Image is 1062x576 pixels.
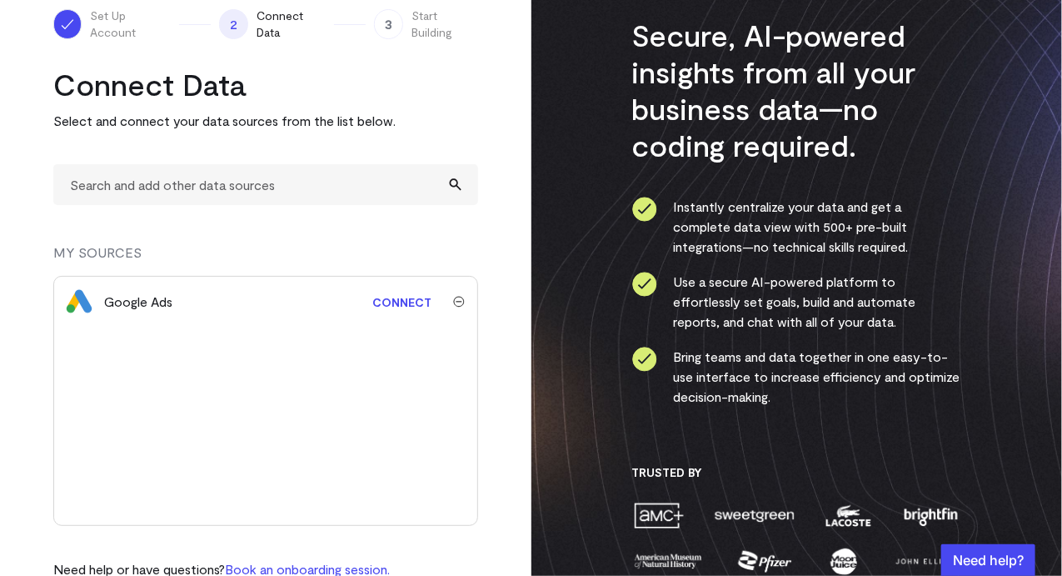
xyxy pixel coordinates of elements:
[632,465,961,480] h3: Trusted By
[453,296,465,308] img: trash-ca1c80e1d16ab71a5036b7411d6fcb154f9f8364eee40f9fb4e52941a92a1061.svg
[374,9,402,39] span: 3
[59,16,76,33] img: ico-check-white-f112bc9ae5b8eaea75d262091fbd3bded7988777ca43907c4685e8c0583e79cb.svg
[893,547,960,576] img: john-elliott-7c54b8592a34f024266a72de9d15afc68813465291e207b7f02fde802b847052.png
[824,501,873,530] img: lacoste-ee8d7bb45e342e37306c36566003b9a215fb06da44313bcf359925cbd6d27eb6.png
[90,8,171,41] span: Set Up Account
[713,501,796,530] img: sweetgreen-51a9cfd6e7f577b5d2973e4b74db2d3c444f7f1023d7d3914010f7123f825463.png
[219,9,247,39] span: 2
[104,292,172,312] div: Google Ads
[632,501,686,530] img: amc-451ba355745a1e68da4dd692ff574243e675d7a235672d558af61b69e36ec7f3.png
[632,17,961,163] h3: Secure, AI-powered insights from all your business data—no coding required.
[632,197,657,222] img: ico-check-circle-0286c843c050abce574082beb609b3a87e49000e2dbcf9c8d101413686918542.svg
[53,66,478,103] h2: Connect Data
[632,197,961,257] li: Instantly centralize your data and get a complete data view with 500+ pre-built integrations—no t...
[632,272,657,297] img: ico-check-circle-0286c843c050abce574082beb609b3a87e49000e2dbcf9c8d101413686918542.svg
[53,111,478,131] p: Select and connect your data sources from the list below.
[411,8,478,41] span: Start Building
[365,287,441,318] a: Connect
[632,272,961,332] li: Use a secure AI-powered platform to effortlessly set goals, build and automate reports, and chat ...
[53,164,478,205] input: Search and add other data sources
[632,347,657,372] img: ico-check-circle-0286c843c050abce574082beb609b3a87e49000e2dbcf9c8d101413686918542.svg
[257,8,327,41] span: Connect Data
[632,347,961,407] li: Bring teams and data together in one easy-to-use interface to increase efficiency and optimize de...
[736,547,794,576] img: pfizer-ec50623584d330049e431703d0cb127f675ce31f452716a68c3f54c01096e829.png
[827,547,860,576] img: moon-juice-8ce53f195c39be87c9a230f0550ad6397bce459ce93e102f0ba2bdfd7b7a5226.png
[66,288,92,315] img: google_ads-1b58f43bd7feffc8709b649899e0ff922d69da16945e3967161387f108ed8d2f.png
[53,243,478,276] div: MY SOURCES
[900,501,960,530] img: brightfin-814104a60bf555cbdbde4872c1947232c4c7b64b86a6714597b672683d806f7b.png
[632,547,704,576] img: amnh-fc366fa550d3bbd8e1e85a3040e65cc9710d0bea3abcf147aa05e3a03bbbee56.png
